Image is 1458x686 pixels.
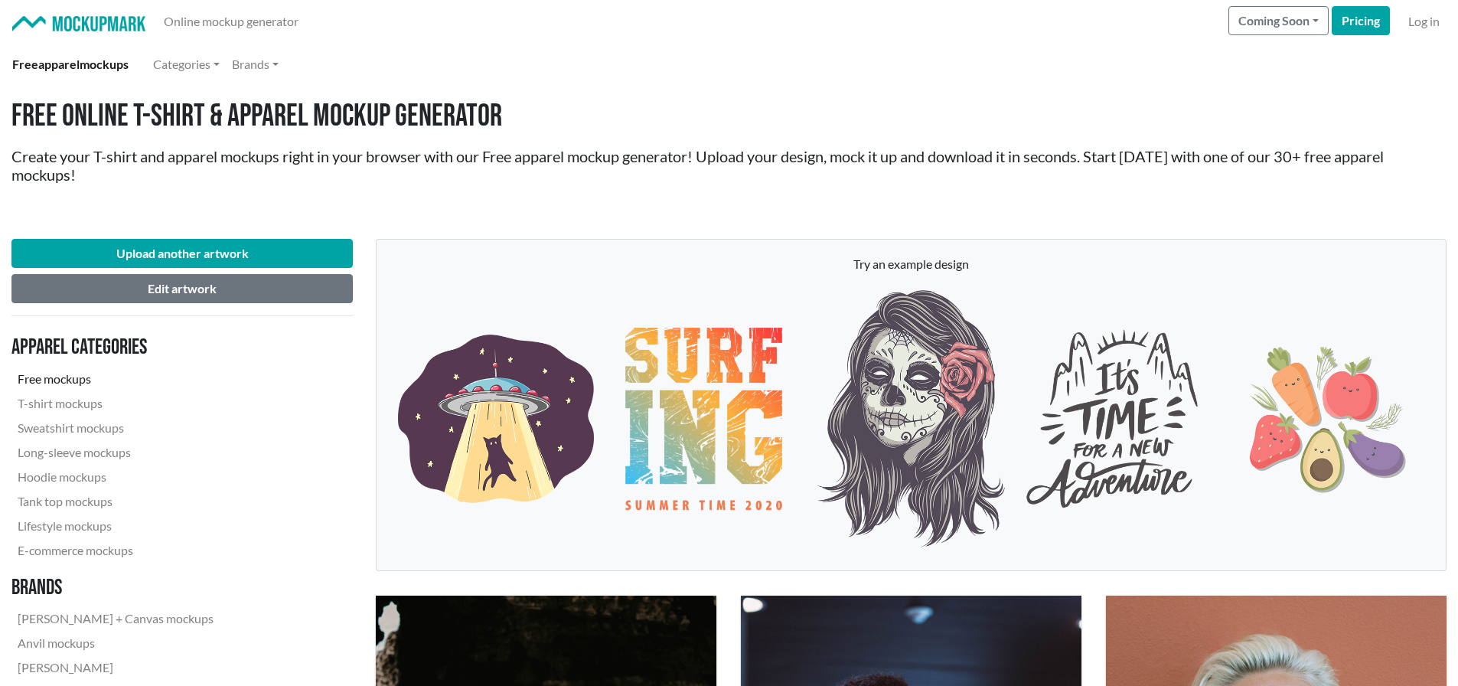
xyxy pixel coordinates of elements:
a: Long-sleeve mockups [11,440,220,465]
span: apparel [38,57,80,71]
a: Sweatshirt mockups [11,416,220,440]
button: Edit artwork [11,274,353,303]
a: Tank top mockups [11,489,220,514]
img: Mockup Mark [12,16,145,32]
h1: Free Online T-shirt & Apparel Mockup Generator [11,98,1447,135]
a: Pricing [1332,6,1390,35]
button: Upload another artwork [11,239,353,268]
a: [PERSON_NAME] + Canvas mockups [11,606,220,631]
h3: Brands [11,575,220,601]
a: Hoodie mockups [11,465,220,489]
a: Categories [147,49,226,80]
a: Brands [226,49,285,80]
a: Log in [1402,6,1446,37]
a: [PERSON_NAME] [11,655,220,680]
h3: Apparel categories [11,335,220,361]
a: T-shirt mockups [11,391,220,416]
a: Free mockups [11,367,220,391]
a: Anvil mockups [11,631,220,655]
a: Lifestyle mockups [11,514,220,538]
a: Freeapparelmockups [6,49,135,80]
h2: Create your T-shirt and apparel mockups right in your browser with our Free apparel mockup genera... [11,147,1447,184]
button: Coming Soon [1228,6,1329,35]
a: E-commerce mockups [11,538,220,563]
a: Online mockup generator [158,6,305,37]
p: Try an example design [392,255,1430,273]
